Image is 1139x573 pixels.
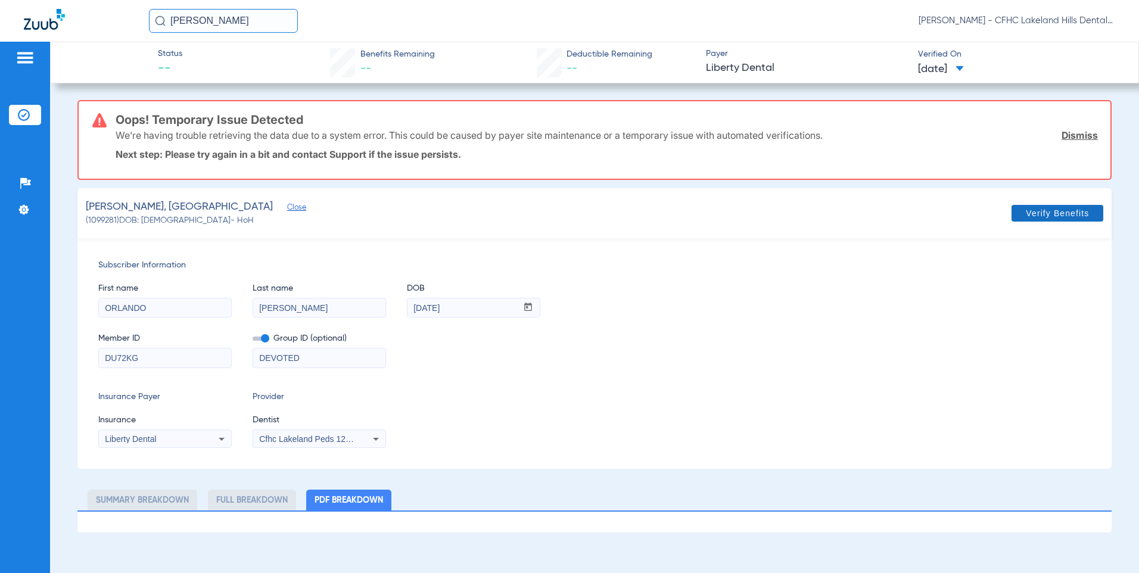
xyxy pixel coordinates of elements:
span: Cfhc Lakeland Peds 1205336690 [259,434,382,444]
span: [PERSON_NAME], [GEOGRAPHIC_DATA] [86,200,273,214]
button: Open calendar [516,298,540,317]
span: Insurance [98,414,232,426]
span: -- [158,61,182,77]
span: Last name [253,282,386,295]
img: Zuub Logo [24,9,65,30]
li: PDF Breakdown [306,490,391,510]
span: Verified On [918,48,1120,61]
span: Status [158,48,182,60]
span: Deductible Remaining [567,48,652,61]
span: Liberty Dental [105,434,156,444]
span: Benefits Remaining [360,48,435,61]
span: Insurance Payer [98,391,232,403]
span: Payer [706,48,908,60]
span: Close [287,203,298,214]
span: Provider [253,391,386,403]
img: hamburger-icon [15,51,35,65]
span: -- [567,63,577,74]
iframe: Chat Widget [1079,516,1139,573]
span: Verify Benefits [1026,208,1089,218]
p: We’re having trouble retrieving the data due to a system error. This could be caused by payer sit... [116,129,823,141]
button: Verify Benefits [1012,205,1103,222]
h3: Oops! Temporary Issue Detected [116,114,1098,126]
span: First name [98,282,232,295]
img: error-icon [92,113,107,127]
a: Dismiss [1062,129,1098,141]
span: Liberty Dental [706,61,908,76]
li: Full Breakdown [208,490,296,510]
span: DOB [407,282,540,295]
li: Summary Breakdown [88,490,197,510]
input: Search for patients [149,9,298,33]
span: -- [360,63,371,74]
span: Subscriber Information [98,259,1091,272]
p: Next step: Please try again in a bit and contact Support if the issue persists. [116,148,1098,160]
img: Search Icon [155,15,166,26]
span: [DATE] [918,62,964,77]
span: (1099281) DOB: [DEMOGRAPHIC_DATA] - HoH [86,214,254,227]
span: Group ID (optional) [253,332,386,345]
span: Dentist [253,414,386,426]
span: [PERSON_NAME] - CFHC Lakeland Hills Dental [919,15,1115,27]
span: Member ID [98,332,232,345]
